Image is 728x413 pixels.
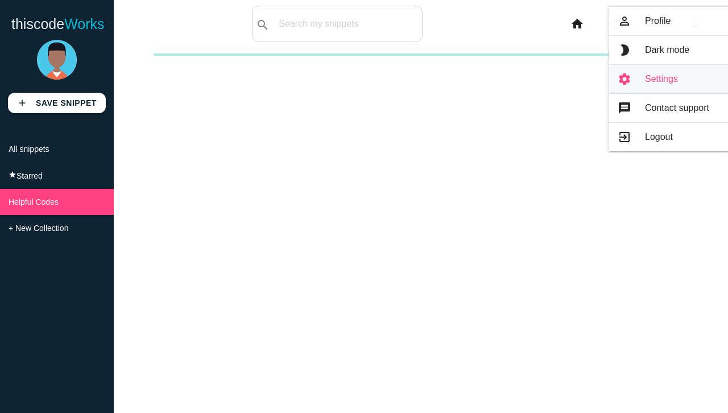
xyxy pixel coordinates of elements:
button: search [253,6,273,42]
a: thiscodeWorks [11,6,105,42]
span: All snippets [9,144,49,154]
i: add [17,93,27,113]
span: Works [64,16,104,32]
b: Save Snippet [36,98,97,108]
i: person_outline [618,15,631,27]
a: settingsSettings [609,65,728,93]
input: Search my snippets [273,12,422,36]
a: addSave Snippet [8,93,106,113]
a: exit_to_appLogout [609,123,728,151]
i: search [256,7,270,43]
a: messageContact support [609,94,728,122]
a: brightness_2Dark mode [609,36,728,64]
i: exit_to_app [618,131,631,143]
i: message [618,102,631,114]
span: Starred [16,171,43,180]
i: settings [618,73,631,85]
i: brightness_2 [618,44,631,56]
i: star [9,171,16,179]
img: boy-1.png [37,40,77,80]
i: home [570,6,584,42]
span: Helpful Codes [9,197,59,206]
a: person_outlineProfile [609,7,728,35]
span: + New Collection [9,224,68,233]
